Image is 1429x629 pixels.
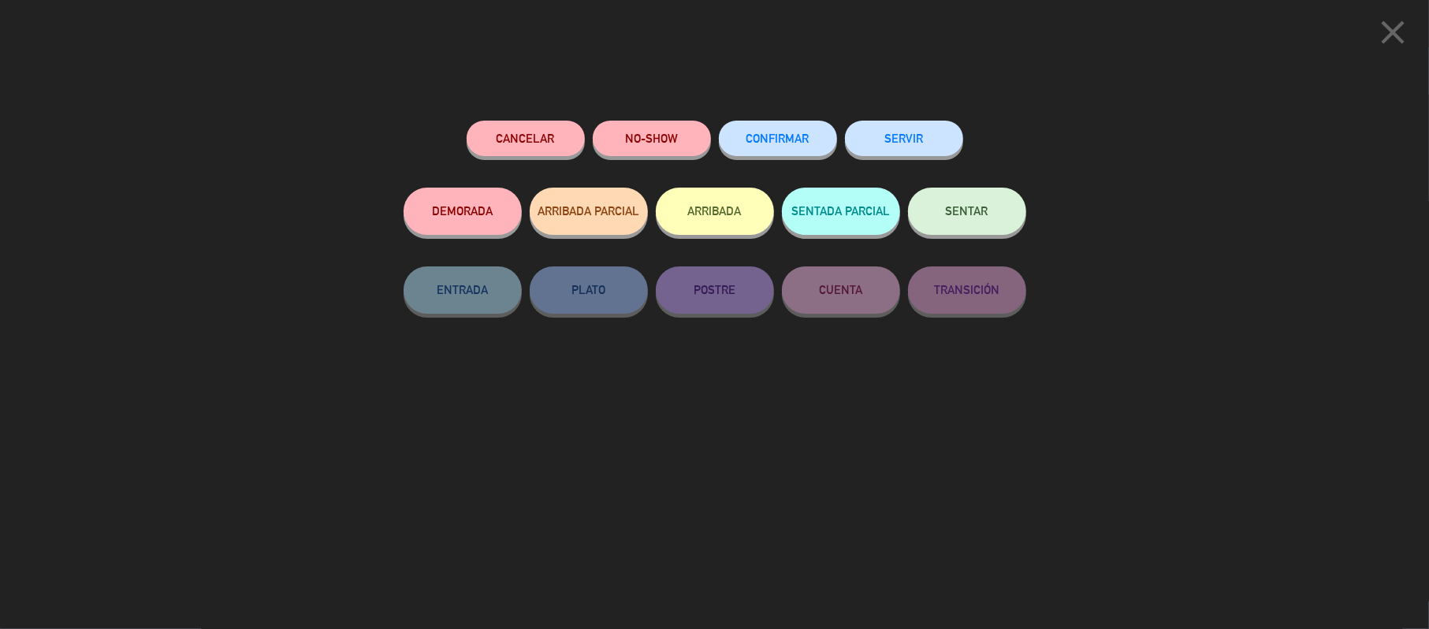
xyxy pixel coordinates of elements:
[467,121,585,156] button: Cancelar
[719,121,837,156] button: CONFIRMAR
[1373,13,1412,52] i: close
[946,204,988,218] span: SENTAR
[782,188,900,235] button: SENTADA PARCIAL
[746,132,809,145] span: CONFIRMAR
[908,266,1026,314] button: TRANSICIÓN
[656,266,774,314] button: POSTRE
[845,121,963,156] button: SERVIR
[782,266,900,314] button: CUENTA
[404,266,522,314] button: ENTRADA
[1368,12,1417,58] button: close
[530,188,648,235] button: ARRIBADA PARCIAL
[656,188,774,235] button: ARRIBADA
[538,204,639,218] span: ARRIBADA PARCIAL
[908,188,1026,235] button: SENTAR
[593,121,711,156] button: NO-SHOW
[530,266,648,314] button: PLATO
[404,188,522,235] button: DEMORADA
